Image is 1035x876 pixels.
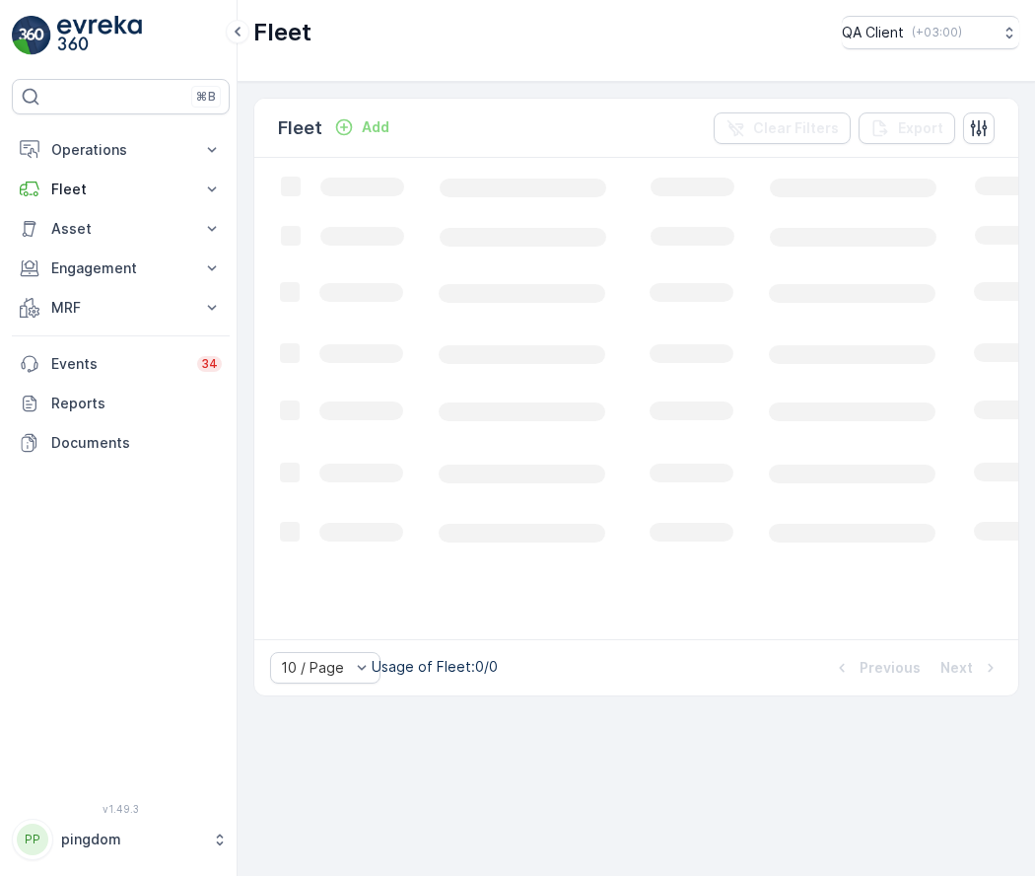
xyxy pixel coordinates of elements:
[12,249,230,288] button: Engagement
[253,17,311,48] p: Fleet
[51,180,190,199] p: Fleet
[12,384,230,423] a: Reports
[17,824,48,855] div: PP
[51,433,222,453] p: Documents
[940,658,973,678] p: Next
[860,658,921,678] p: Previous
[938,656,1002,680] button: Next
[326,115,397,139] button: Add
[898,118,943,138] p: Export
[842,23,904,42] p: QA Client
[12,16,51,55] img: logo
[12,423,230,463] a: Documents
[912,25,962,40] p: ( +03:00 )
[12,344,230,384] a: Events34
[12,288,230,328] button: MRF
[12,170,230,209] button: Fleet
[51,140,190,160] p: Operations
[859,112,955,144] button: Export
[51,258,190,278] p: Engagement
[12,130,230,170] button: Operations
[51,354,185,374] p: Events
[51,394,222,413] p: Reports
[753,118,839,138] p: Clear Filters
[201,356,218,372] p: 34
[61,830,202,849] p: pingdom
[196,89,216,105] p: ⌘B
[714,112,851,144] button: Clear Filters
[51,219,190,239] p: Asset
[57,16,142,55] img: logo_light-DOdMpM7g.png
[842,16,1019,49] button: QA Client(+03:00)
[362,117,389,137] p: Add
[12,209,230,249] button: Asset
[372,657,498,677] p: Usage of Fleet : 0/0
[12,803,230,815] span: v 1.49.3
[12,819,230,860] button: PPpingdom
[830,656,923,680] button: Previous
[51,298,190,318] p: MRF
[278,114,322,142] p: Fleet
